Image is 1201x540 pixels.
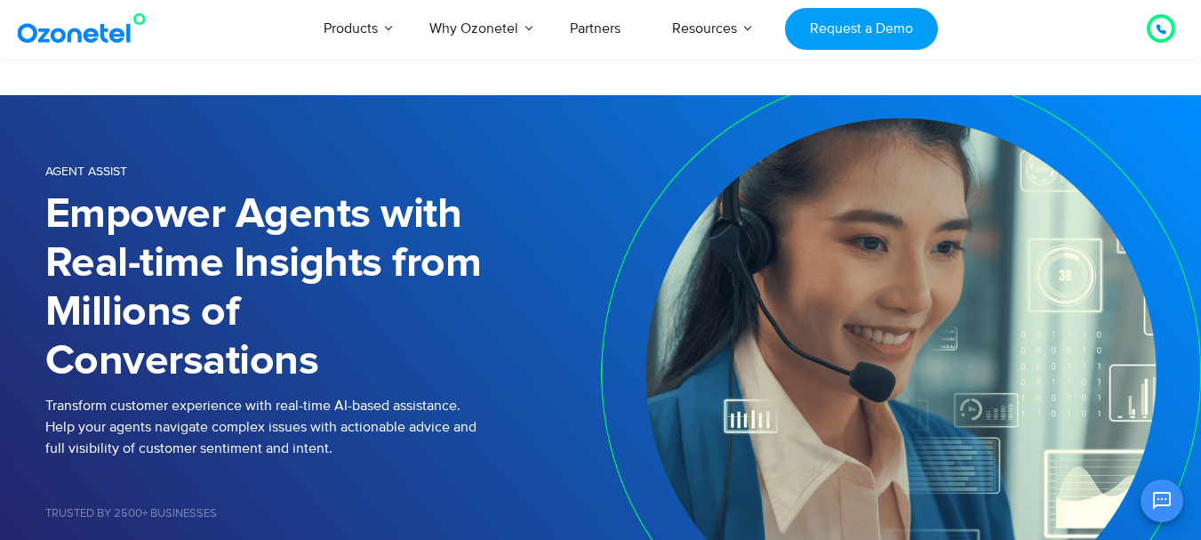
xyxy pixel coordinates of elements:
span: Agent Assist [45,164,127,179]
a: Request a Demo [785,8,937,50]
h1: Empower Agents with Real-time Insights from Millions of Conversations [45,190,601,386]
h5: Trusted by 2500+ Businesses [45,508,601,520]
button: Open chat [1141,480,1183,522]
p: Transform customer experience with real-time AI-based assistance. Help your agents navigate compl... [45,395,601,459]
